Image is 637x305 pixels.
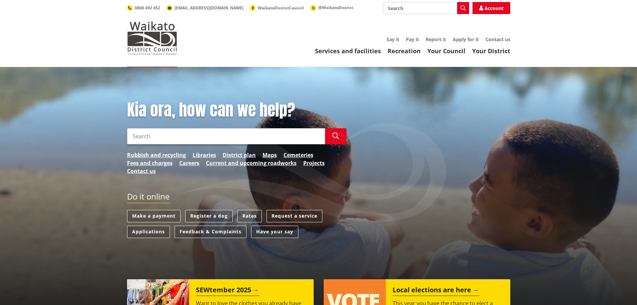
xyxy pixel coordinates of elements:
span: [EMAIL_ADDRESS][DOMAIN_NAME] [175,5,243,11]
a: Maps [262,151,277,159]
a: @WaikatoDistrict [311,5,353,10]
a: Register a dog [185,210,233,222]
a: Pay it [406,36,419,43]
h1: Kia ora, how can we help? [127,100,346,120]
a: Libraries [193,151,216,159]
a: Recreation [388,47,421,55]
a: Projects [303,159,325,167]
a: Make a payment [127,210,181,222]
h2: Local elections are here [393,286,479,296]
span: 0800 492 452 [135,5,160,11]
a: Services and facilities [315,47,381,55]
a: Request a service [267,210,322,222]
a: Apply for it [453,36,479,43]
a: Rubbish and recycling [127,151,186,159]
a: Contact us [127,167,156,175]
input: Search input [127,128,325,144]
h2: Do it online [127,192,170,204]
a: District plan [223,151,256,159]
a: Your Council [427,47,465,55]
a: Have your say [251,226,298,238]
a: Account [472,2,510,14]
span: WaikatoDistrictCouncil [258,5,304,11]
img: Waikato District Council - Te Kaunihera aa Takiwaa o Waikato [127,21,177,55]
input: Search input [384,2,469,14]
a: Report it [426,36,446,43]
a: 0800 492 452 [127,5,160,11]
a: Fees and charges [127,159,173,167]
h2: SEWtember 2025 [196,286,259,296]
a: WaikatoDistrictCouncil [250,5,304,11]
a: Your District [472,47,510,55]
a: Rates [237,210,262,222]
a: Current and upcoming roadworks [206,159,297,167]
a: Contact us [486,36,510,43]
a: Applications [127,226,170,238]
a: Careers [179,159,199,167]
a: [EMAIL_ADDRESS][DOMAIN_NAME] [167,5,243,11]
span: @WaikatoDistrict [318,5,353,10]
a: Cemeteries [284,151,313,159]
a: Say it [387,36,399,43]
a: Feedback & Complaints [175,226,246,238]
